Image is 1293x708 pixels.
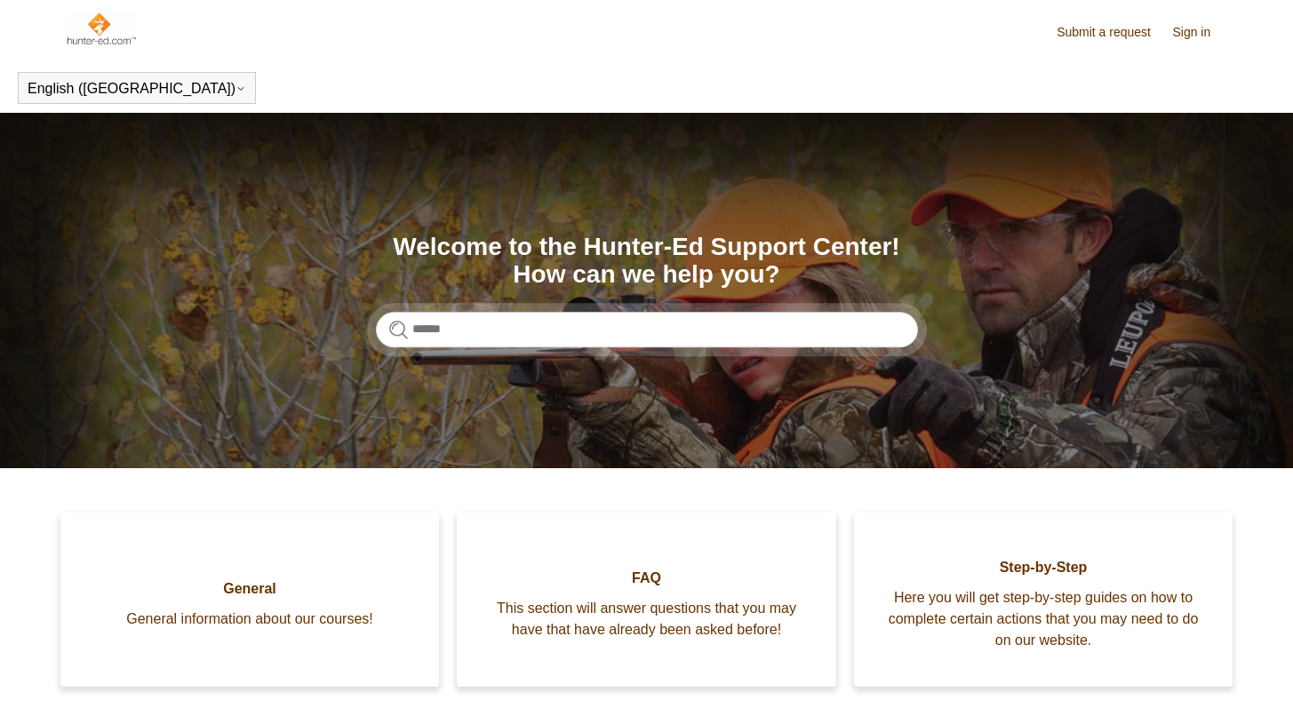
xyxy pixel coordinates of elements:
button: English ([GEOGRAPHIC_DATA]) [28,81,246,97]
span: Step-by-Step [881,557,1207,578]
div: Live chat [1233,648,1280,695]
a: General General information about our courses! [60,513,440,687]
a: Step-by-Step Here you will get step-by-step guides on how to complete certain actions that you ma... [854,513,1233,687]
span: General [87,578,413,600]
a: Submit a request [1057,23,1169,42]
span: Here you will get step-by-step guides on how to complete certain actions that you may need to do ... [881,587,1207,651]
span: General information about our courses! [87,609,413,630]
span: This section will answer questions that you may have that have already been asked before! [483,598,810,640]
input: Search [376,312,918,347]
a: FAQ This section will answer questions that you may have that have already been asked before! [457,513,836,687]
h1: Welcome to the Hunter-Ed Support Center! How can we help you? [376,234,918,289]
a: Sign in [1172,23,1228,42]
img: Hunter-Ed Help Center home page [65,11,137,46]
span: FAQ [483,568,810,589]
